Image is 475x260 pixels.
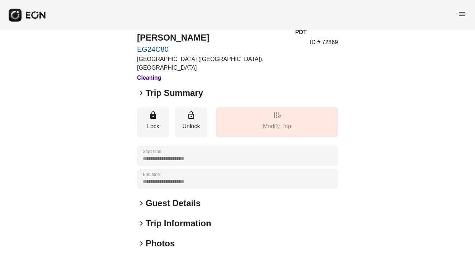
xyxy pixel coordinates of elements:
[137,32,287,43] h2: [PERSON_NAME]
[458,10,466,18] span: menu
[149,111,157,120] span: lock
[146,87,203,99] h2: Trip Summary
[137,219,146,228] span: keyboard_arrow_right
[146,238,175,249] h2: Photos
[137,45,287,54] a: EG24C80
[137,199,146,208] span: keyboard_arrow_right
[146,218,211,229] h2: Trip Information
[141,122,166,131] p: Lock
[137,89,146,97] span: keyboard_arrow_right
[137,55,287,72] p: [GEOGRAPHIC_DATA] ([GEOGRAPHIC_DATA]), [GEOGRAPHIC_DATA]
[187,111,196,120] span: lock_open
[137,239,146,248] span: keyboard_arrow_right
[146,198,201,209] h2: Guest Details
[310,38,338,47] p: ID # 72869
[175,107,207,137] button: Unlock
[179,122,204,131] p: Unlock
[137,74,287,82] h3: Cleaning
[137,107,169,137] button: Lock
